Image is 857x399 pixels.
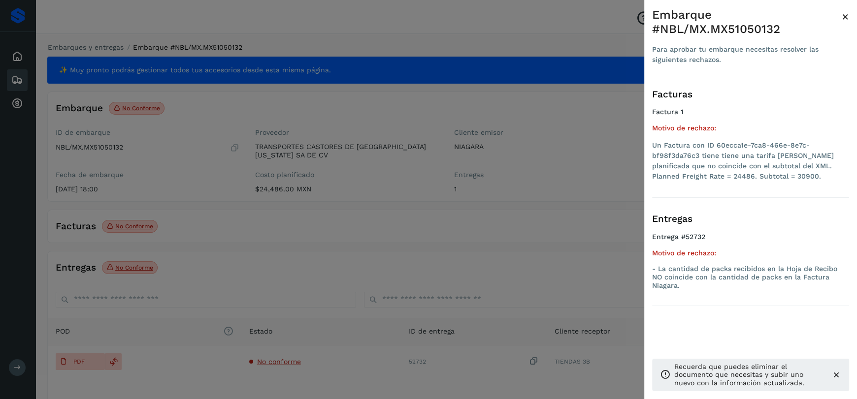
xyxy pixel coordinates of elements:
h4: Factura 1 [652,108,849,116]
span: × [842,10,849,24]
h5: Motivo de rechazo: [652,124,849,132]
h3: Facturas [652,89,849,100]
button: Close [842,8,849,26]
p: Recuerda que puedes eliminar el documento que necesitas y subir uno nuevo con la información actu... [674,363,824,387]
h4: Entrega #52732 [652,233,849,249]
p: - La cantidad de packs recibidos en la Hoja de Recibo NO coincide con la cantidad de packs en la ... [652,265,849,289]
div: Embarque #NBL/MX.MX51050132 [652,8,842,36]
div: Para aprobar tu embarque necesitas resolver las siguientes rechazos. [652,44,842,65]
li: Un Factura con ID 60ecca1e-7ca8-466e-8e7c-bf98f3da76c3 tiene tiene una tarifa [PERSON_NAME] plani... [652,140,849,182]
h3: Entregas [652,214,849,225]
h5: Motivo de rechazo: [652,249,849,257]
